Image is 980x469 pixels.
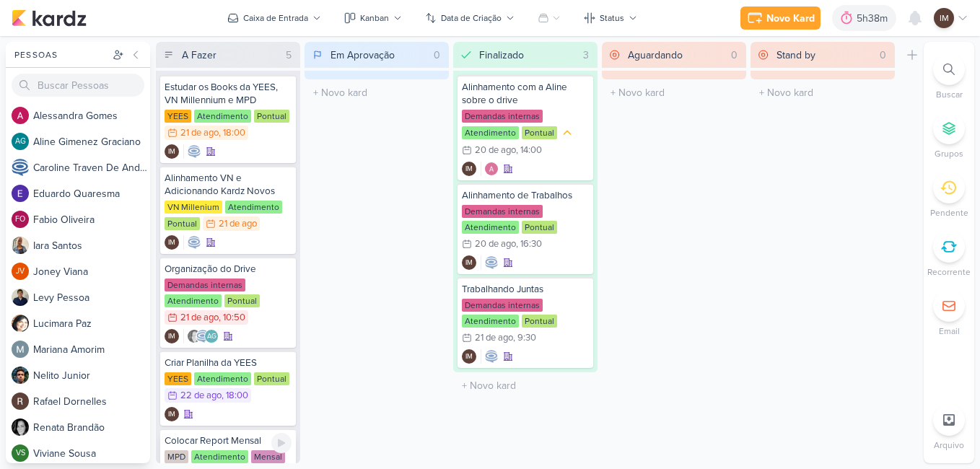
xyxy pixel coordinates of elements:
div: 20 de ago [475,240,516,249]
div: , 10:50 [219,313,245,323]
img: Renata Brandão [12,418,29,436]
p: IM [168,240,175,247]
button: Novo Kard [740,6,821,30]
div: Atendimento [462,221,519,234]
img: kardz.app [12,9,87,27]
p: Recorrente [927,266,971,279]
div: Pontual [254,372,289,385]
div: Isabella Machado Guimarães [462,349,476,364]
div: 3 [577,48,595,63]
div: 0 [874,48,892,63]
div: Pontual [224,294,260,307]
div: Criador(a): Isabella Machado Guimarães [165,329,179,343]
p: IM [465,260,473,267]
div: Atendimento [462,126,519,139]
div: Pontual [254,110,289,123]
div: Atendimento [225,201,282,214]
div: A l i n e G i m e n e z G r a c i a n o [33,134,150,149]
div: Demandas internas [462,205,543,218]
div: Demandas internas [462,299,543,312]
div: Fabio Oliveira [12,211,29,228]
img: Mariana Amorim [12,341,29,358]
div: Pontual [522,315,557,328]
img: Eduardo Quaresma [12,185,29,202]
p: IM [940,12,949,25]
input: + Novo kard [307,82,446,103]
div: Atendimento [194,110,251,123]
div: Pessoas [12,48,110,61]
div: Colaboradores: Caroline Traven De Andrade [481,255,499,270]
div: Atendimento [194,372,251,385]
div: Prioridade Média [560,126,574,140]
div: Alinhamento VN e Adicionando Kardz Novos [165,172,292,198]
div: Isabella Machado Guimarães [165,144,179,159]
img: Iara Santos [12,237,29,254]
input: Buscar Pessoas [12,74,144,97]
div: Isabella Machado Guimarães [462,255,476,270]
img: Caroline Traven De Andrade [12,159,29,176]
div: R a f a e l D o r n e l l e s [33,394,150,409]
div: Aline Gimenez Graciano [12,133,29,150]
p: Grupos [935,147,963,160]
div: L u c i m a r a P a z [33,316,150,331]
p: Buscar [936,88,963,101]
div: 5h38m [857,11,892,26]
div: VN Millenium [165,201,222,214]
div: M a r i a n a A m o r i m [33,342,150,357]
p: IM [465,354,473,361]
div: Criador(a): Isabella Machado Guimarães [165,407,179,421]
div: Demandas internas [165,279,245,292]
div: 20 de ago [475,146,516,155]
img: Caroline Traven De Andrade [484,255,499,270]
div: Criador(a): Isabella Machado Guimarães [462,349,476,364]
div: Demandas internas [462,110,543,123]
img: Caroline Traven De Andrade [187,235,201,250]
div: Colocar Report Mensal [165,434,292,447]
div: Ligar relógio [271,433,292,453]
p: JV [16,268,25,276]
p: AG [15,138,26,146]
div: L e v y P e s s o a [33,290,150,305]
input: + Novo kard [456,375,595,396]
div: Colaboradores: Renata Brandão, Caroline Traven De Andrade, Aline Gimenez Graciano [183,329,219,343]
img: Renata Brandão [187,329,201,343]
div: Colaboradores: Alessandra Gomes [481,162,499,176]
div: Pontual [522,221,557,234]
div: Isabella Machado Guimarães [165,407,179,421]
div: YEES [165,372,191,385]
div: I a r a S a n t o s [33,238,150,253]
div: Criador(a): Isabella Machado Guimarães [165,235,179,250]
div: Isabella Machado Guimarães [165,235,179,250]
div: Atendimento [165,294,222,307]
div: 21 de ago [180,128,219,138]
div: , 14:00 [516,146,542,155]
div: Novo Kard [766,11,815,26]
div: , 18:00 [222,391,248,400]
div: Alinhamento com a Aline sobre o drive [462,81,589,107]
div: Pontual [165,217,200,230]
div: A l e s s a n d r a G o m e s [33,108,150,123]
div: Criador(a): Isabella Machado Guimarães [462,162,476,176]
div: Criador(a): Isabella Machado Guimarães [165,144,179,159]
div: YEES [165,110,191,123]
img: Rafael Dornelles [12,393,29,410]
p: VS [16,450,25,457]
div: Atendimento [191,450,248,463]
div: Colaboradores: Caroline Traven De Andrade [183,144,201,159]
div: Estudar os Books da YEES, VN Millennium e MPD [165,81,292,107]
img: Caroline Traven De Andrade [187,144,201,159]
div: Mensal [251,450,285,463]
img: Caroline Traven De Andrade [484,349,499,364]
div: 21 de ago [219,219,257,229]
div: Criar Planilha da YEES [165,356,292,369]
input: + Novo kard [753,82,892,103]
div: Colaboradores: Caroline Traven De Andrade [183,235,201,250]
div: J o n e y V i a n a [33,264,150,279]
div: , 18:00 [219,128,245,138]
li: Ctrl + F [924,53,974,101]
div: Criador(a): Isabella Machado Guimarães [462,255,476,270]
p: IM [168,333,175,341]
img: Nelito Junior [12,367,29,384]
div: Colaboradores: Caroline Traven De Andrade [481,349,499,364]
div: Atendimento [462,315,519,328]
